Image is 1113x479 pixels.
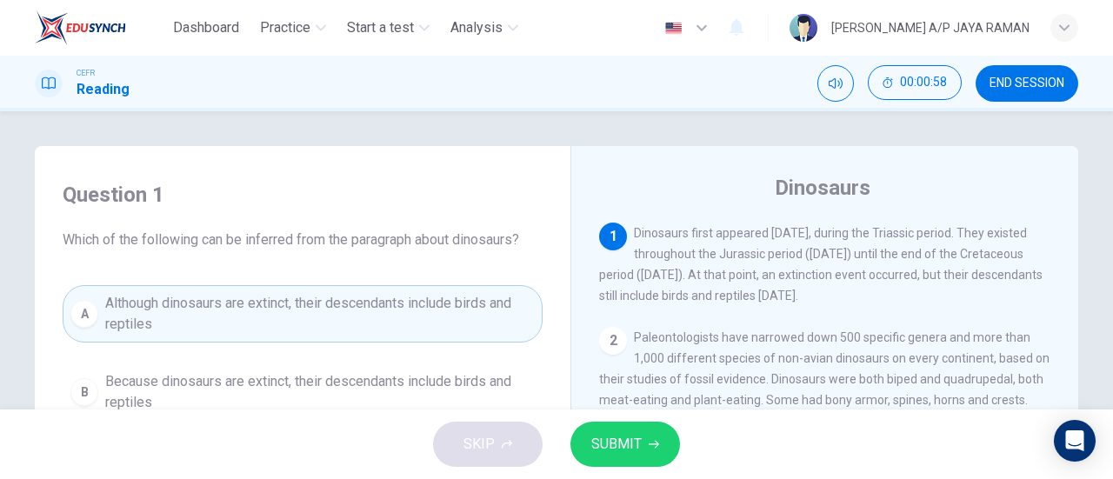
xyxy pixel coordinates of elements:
button: 00:00:58 [868,65,962,100]
div: B [70,378,98,406]
div: Hide [868,65,962,102]
span: Paleontologists have narrowed down 500 specific genera and more than 1,000 different species of n... [599,330,1050,407]
button: Dashboard [166,12,246,43]
button: Practice [253,12,333,43]
h4: Dinosaurs [775,174,870,202]
img: en [663,22,684,35]
span: SUBMIT [591,432,642,456]
h4: Question 1 [63,181,543,209]
div: 2 [599,327,627,355]
button: Analysis [443,12,525,43]
span: Start a test [347,17,414,38]
button: END SESSION [976,65,1078,102]
div: A [70,300,98,328]
span: Dinosaurs first appeared [DATE], during the Triassic period. They existed throughout the Jurassic... [599,226,1043,303]
div: [PERSON_NAME] A/P JAYA RAMAN [831,17,1030,38]
img: Profile picture [790,14,817,42]
button: BBecause dinosaurs are extinct, their descendants include birds and reptiles [63,363,543,421]
a: EduSynch logo [35,10,166,45]
span: END SESSION [990,77,1064,90]
span: CEFR [77,67,95,79]
div: Open Intercom Messenger [1054,420,1096,462]
span: Dashboard [173,17,239,38]
span: Practice [260,17,310,38]
button: AAlthough dinosaurs are extinct, their descendants include birds and reptiles [63,285,543,343]
span: Because dinosaurs are extinct, their descendants include birds and reptiles [105,371,535,413]
span: 00:00:58 [900,76,947,90]
div: 1 [599,223,627,250]
button: SUBMIT [570,422,680,467]
button: Start a test [340,12,437,43]
span: Analysis [450,17,503,38]
span: Which of the following can be inferred from the paragraph about dinosaurs? [63,230,543,250]
div: Mute [817,65,854,102]
h1: Reading [77,79,130,100]
span: Although dinosaurs are extinct, their descendants include birds and reptiles [105,293,535,335]
img: EduSynch logo [35,10,126,45]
